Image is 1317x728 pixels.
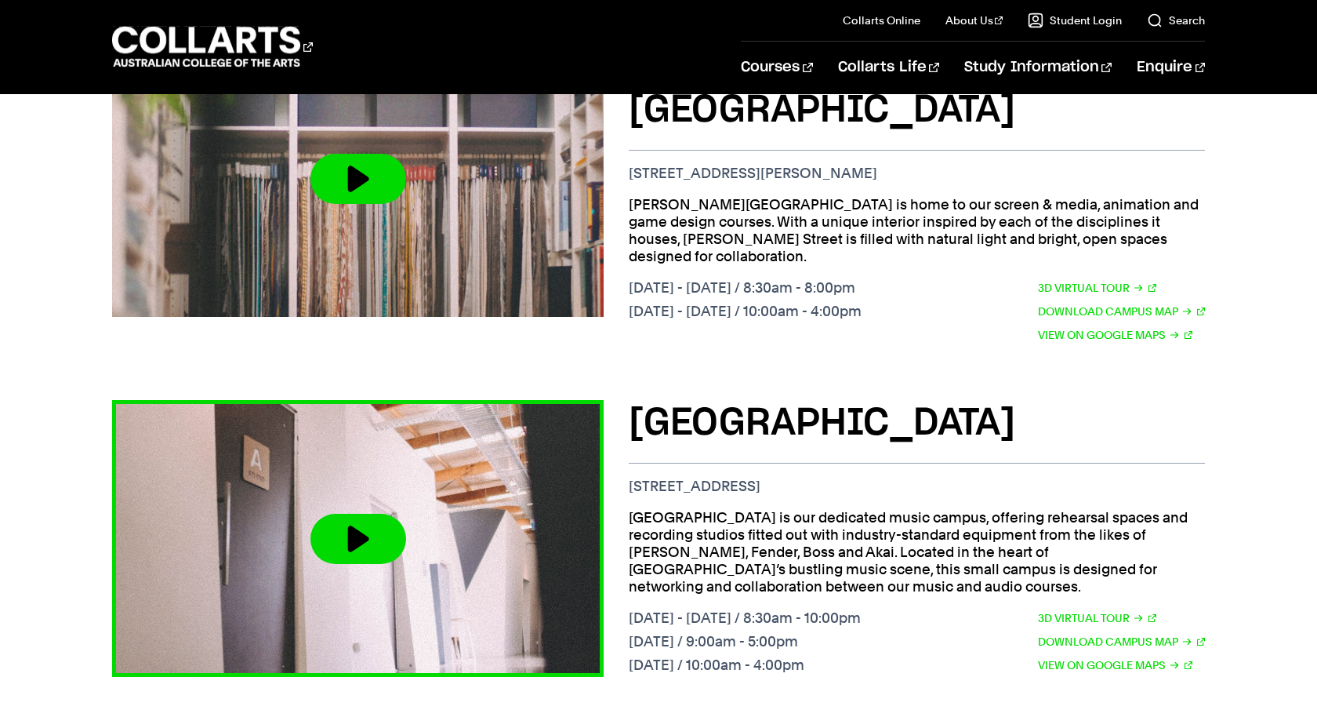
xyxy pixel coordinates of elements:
[629,633,861,650] p: [DATE] / 9:00am - 5:00pm
[843,13,920,28] a: Collarts Online
[964,42,1112,93] a: Study Information
[1038,326,1193,344] a: View on Google Maps
[1038,610,1157,627] a: 3D Virtual Tour
[629,303,862,320] p: [DATE] - [DATE] / 10:00am - 4:00pm
[1038,657,1193,674] a: View on Google Maps
[629,165,1205,182] p: [STREET_ADDRESS][PERSON_NAME]
[945,13,1003,28] a: About Us
[629,610,861,627] p: [DATE] - [DATE] / 8:30am - 10:00pm
[112,40,604,317] img: Video thumbnail
[629,400,1205,447] h3: [GEOGRAPHIC_DATA]
[112,24,313,69] div: Go to homepage
[1038,633,1206,650] a: Download Campus Map
[1038,303,1206,320] a: Download Campus Map
[629,478,1205,495] p: [STREET_ADDRESS]
[629,509,1205,595] p: [GEOGRAPHIC_DATA] is our dedicated music campus, offering rehearsal spaces and recording studios ...
[1038,279,1157,297] a: 3D Virtual Tour
[1147,13,1205,28] a: Search
[741,42,812,93] a: Courses
[838,42,939,93] a: Collarts Life
[1028,13,1122,28] a: Student Login
[1137,42,1205,93] a: Enquire
[629,279,862,297] p: [DATE] - [DATE] / 8:30am - 8:00pm
[629,657,861,674] p: [DATE] / 10:00am - 4:00pm
[629,196,1205,265] p: [PERSON_NAME][GEOGRAPHIC_DATA] is home to our screen & media, animation and game design courses. ...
